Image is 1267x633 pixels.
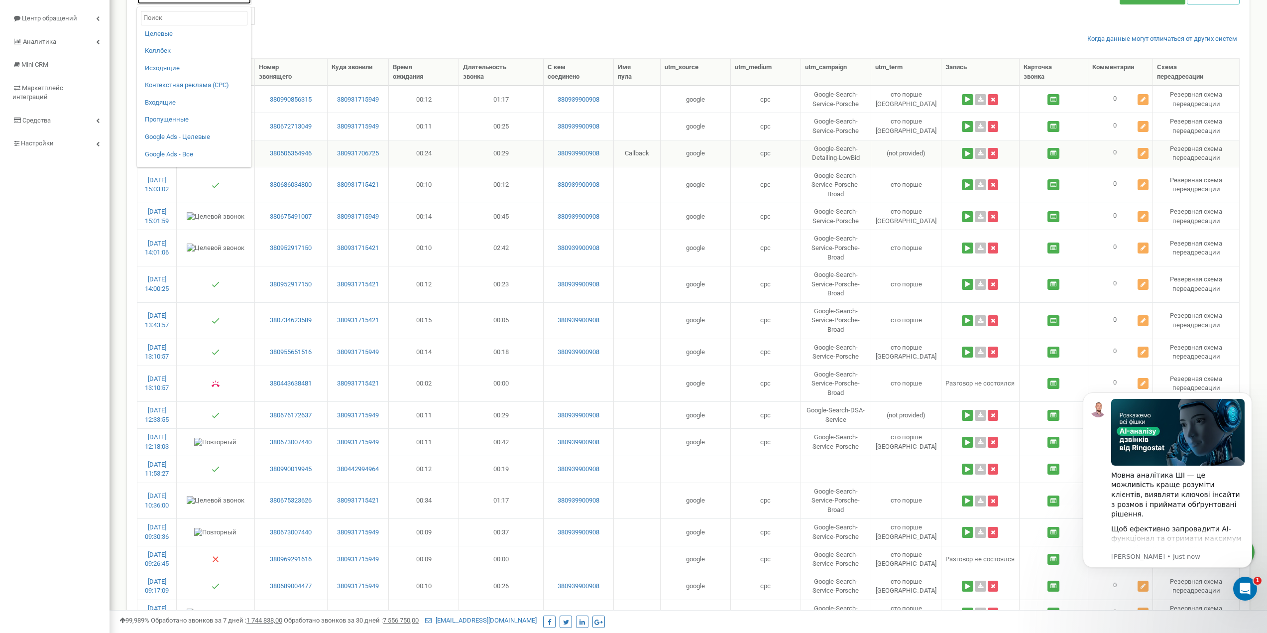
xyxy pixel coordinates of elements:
[975,347,986,358] a: Скачать
[731,266,801,302] td: cpc
[145,176,169,193] a: [DATE] 15:03:02
[187,244,244,253] img: Целевой звонок
[1088,203,1153,230] td: 0
[1088,113,1153,139] td: 0
[731,573,801,600] td: cpc
[145,433,169,450] a: [DATE] 12:18:03
[731,140,801,167] td: cpc
[212,411,220,419] img: Отвечен
[259,496,324,506] a: 380675323626
[332,244,384,253] a: 380931715421
[389,600,459,627] td: 00:25
[259,411,324,420] a: 380676172637
[383,617,419,624] u: 7 556 750,00
[548,212,609,222] a: 380939900908
[731,366,801,402] td: cpc
[548,348,609,357] a: 380939900908
[988,608,998,619] button: Удалить запись
[1153,302,1239,339] td: Резервная схема переадресации
[259,348,324,357] a: 380955651516
[459,600,544,627] td: 01:01
[988,148,998,159] button: Удалить запись
[871,203,941,230] td: сто порше [GEOGRAPHIC_DATA]
[259,379,324,388] a: 380443638481
[871,546,941,573] td: сто порше [GEOGRAPHIC_DATA]
[661,203,731,230] td: google
[145,312,169,329] a: [DATE] 13:43:57
[801,546,871,573] td: Google-Search-Service-Porsche
[1088,167,1153,203] td: 0
[801,203,871,230] td: Google-Search-Service-Porsche
[548,244,609,253] a: 380939900908
[801,600,871,627] td: Google-Search-Service-Porsche
[145,240,169,256] a: [DATE] 14:01:06
[1087,34,1237,44] a: Когда данные могут отличаться от других систем
[459,167,544,203] td: 00:12
[194,528,236,537] img: Повторный
[988,437,998,448] button: Удалить запись
[988,464,998,475] button: Удалить запись
[332,149,384,158] a: 380931706725
[1088,86,1153,113] td: 0
[1088,366,1153,402] td: 0
[259,180,324,190] a: 380686034800
[731,203,801,230] td: cpc
[661,339,731,366] td: google
[212,465,220,473] img: Отвечен
[389,483,459,519] td: 00:34
[731,518,801,545] td: cpc
[332,496,384,506] a: 380931715421
[459,546,544,573] td: 00:00
[548,438,609,447] a: 380939900908
[731,302,801,339] td: cpc
[801,518,871,545] td: Google-Search-Service-Porsche
[459,428,544,455] td: 00:42
[212,380,220,388] img: Занято
[332,379,384,388] a: 380931715421
[731,86,801,113] td: cpc
[1254,577,1262,585] span: 1
[1153,86,1239,113] td: Резервная схема переадресации
[12,84,63,101] span: Маркетплейс интеграций
[548,609,609,618] a: 380939900908
[145,150,243,159] a: Google Ads - Все
[145,551,169,568] a: [DATE] 09:26:45
[1153,266,1239,302] td: Резервная схема переадресации
[259,212,324,222] a: 380675491007
[801,230,871,266] td: Google-Search-Service-Porsche-Broad
[731,167,801,203] td: cpc
[259,280,324,289] a: 380952917150
[988,94,998,105] button: Удалить запись
[21,61,48,68] span: Mini CRM
[548,149,609,158] a: 380939900908
[259,95,324,105] a: 380990856315
[1153,113,1239,139] td: Резервная схема переадресации
[548,465,609,474] a: 380939900908
[801,366,871,402] td: Google-Search-Service-Porsche-Broad
[871,366,941,402] td: сто порше
[459,203,544,230] td: 00:45
[975,608,986,619] a: Скачать
[975,464,986,475] a: Скачать
[1088,59,1153,86] th: Комментарии
[661,230,731,266] td: google
[661,113,731,139] td: google
[801,483,871,519] td: Google-Search-Service-Porsche-Broad
[871,59,941,86] th: utm_term
[145,492,169,509] a: [DATE] 10:36:00
[661,59,731,86] th: utm_source
[731,59,801,86] th: utm_medium
[731,600,801,627] td: cpc
[871,573,941,600] td: сто порше [GEOGRAPHIC_DATA]
[975,94,986,105] a: Скачать
[731,428,801,455] td: cpc
[389,339,459,366] td: 00:14
[975,121,986,132] a: Скачать
[246,617,282,624] u: 1 744 838,00
[1153,59,1239,86] th: Схема переадресации
[548,180,609,190] a: 380939900908
[459,113,544,139] td: 00:25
